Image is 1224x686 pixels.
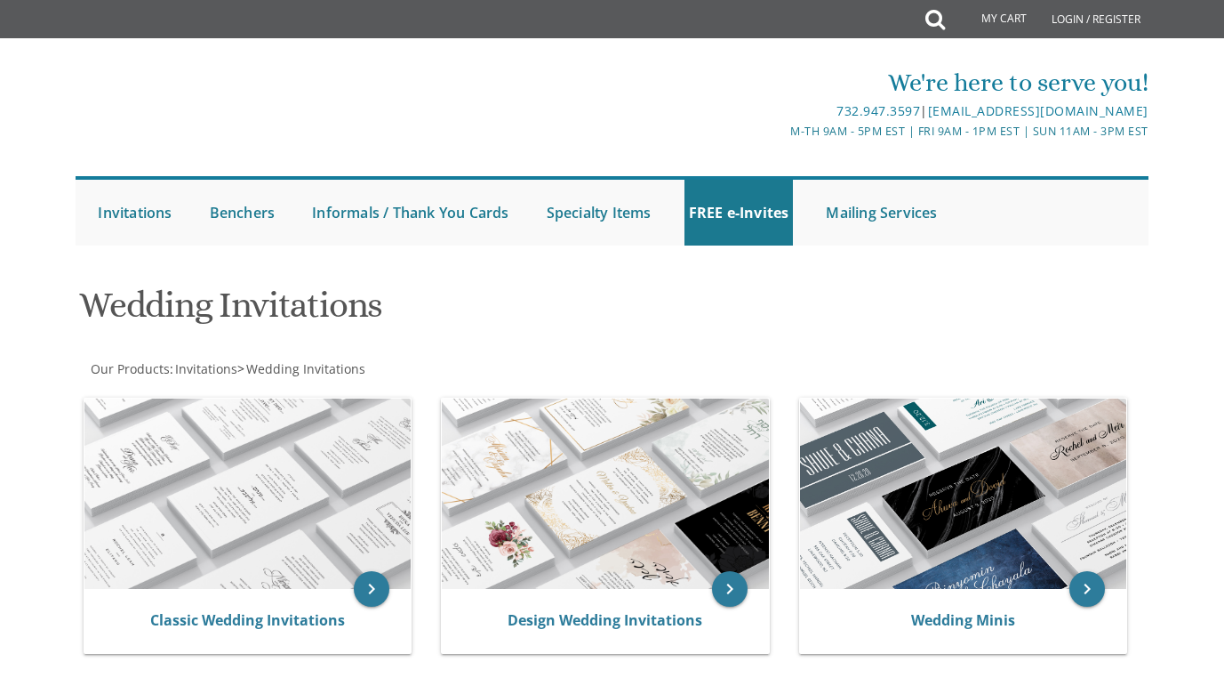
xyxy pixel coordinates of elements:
[800,399,1126,589] img: Wedding Minis
[237,360,365,377] span: >
[712,571,748,607] a: keyboard_arrow_right
[542,180,656,246] a: Specialty Items
[175,360,237,377] span: Invitations
[821,180,941,246] a: Mailing Services
[684,180,794,246] a: FREE e-Invites
[434,65,1148,101] div: We're here to serve you!
[246,360,365,377] span: Wedding Invitations
[508,610,702,630] a: Design Wedding Invitations
[89,360,170,377] a: Our Products
[354,571,389,607] a: keyboard_arrow_right
[84,399,411,589] img: Classic Wedding Invitations
[442,399,768,589] img: Design Wedding Invitations
[943,2,1039,37] a: My Cart
[150,610,345,630] a: Classic Wedding Invitations
[1069,571,1105,607] a: keyboard_arrow_right
[79,286,780,338] h1: Wedding Invitations
[836,102,920,119] a: 732.947.3597
[205,180,280,246] a: Benchers
[911,610,1015,630] a: Wedding Minis
[93,180,176,246] a: Invitations
[244,360,365,377] a: Wedding Invitations
[928,102,1148,119] a: [EMAIL_ADDRESS][DOMAIN_NAME]
[308,180,513,246] a: Informals / Thank You Cards
[76,360,612,378] div: :
[434,101,1148,122] div: |
[173,360,237,377] a: Invitations
[434,122,1148,141] div: M-Th 9am - 5pm EST | Fri 9am - 1pm EST | Sun 11am - 3pm EST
